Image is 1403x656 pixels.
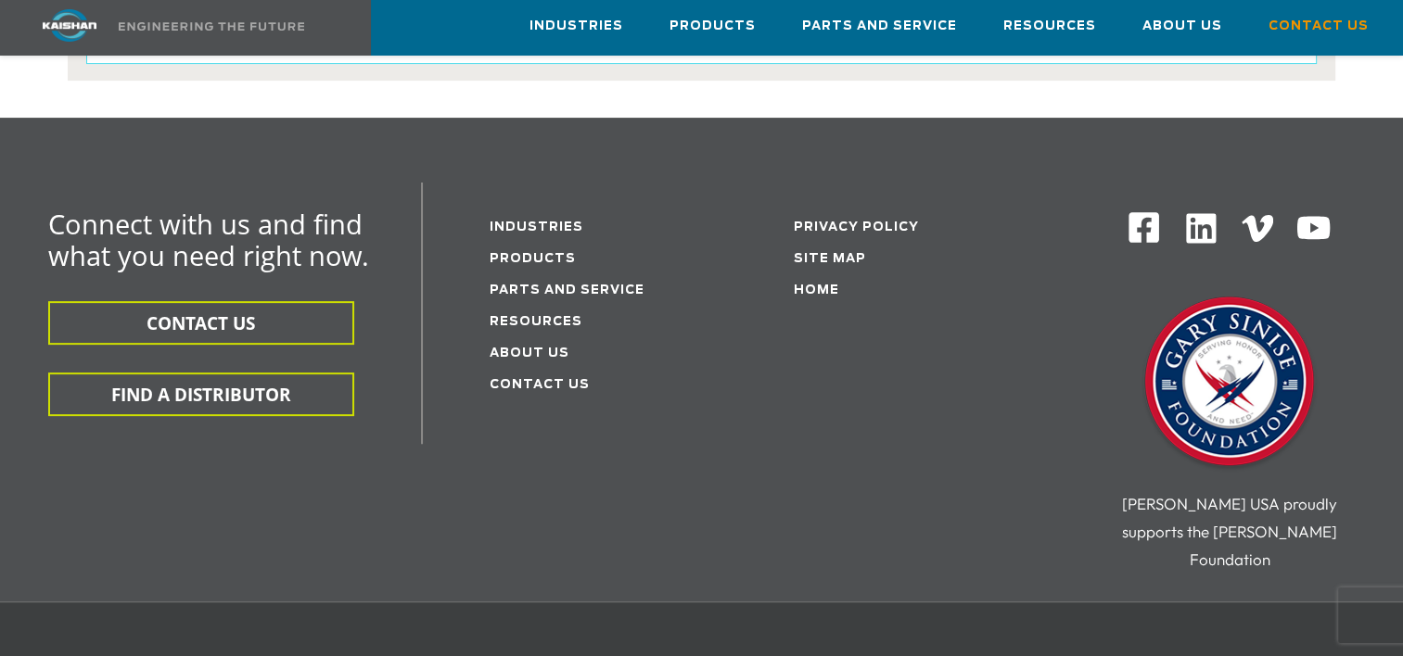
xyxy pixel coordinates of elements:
[794,284,839,296] a: Home
[1127,210,1161,245] img: Facebook
[490,316,582,328] a: Resources
[1269,1,1369,51] a: Contact Us
[802,16,957,37] span: Parts and Service
[1242,215,1273,242] img: Vimeo
[1003,16,1096,37] span: Resources
[490,347,569,360] a: About Us
[794,221,919,233] a: Privacy Policy
[670,16,756,37] span: Products
[1295,210,1332,246] img: Youtube
[1183,210,1219,246] img: Linkedin
[802,1,957,51] a: Parts and Service
[490,253,576,265] a: Products
[490,284,644,296] a: Parts and service
[794,253,866,265] a: Site Map
[1142,16,1222,37] span: About Us
[1003,1,1096,51] a: Resources
[529,1,623,51] a: Industries
[1137,291,1322,476] img: Gary Sinise Foundation
[48,206,369,273] span: Connect with us and find what you need right now.
[48,372,354,416] button: FIND A DISTRIBUTOR
[1269,16,1369,37] span: Contact Us
[1122,494,1337,569] span: [PERSON_NAME] USA proudly supports the [PERSON_NAME] Foundation
[48,301,354,345] button: CONTACT US
[529,16,623,37] span: Industries
[1142,1,1222,51] a: About Us
[490,221,583,233] a: Industries
[119,22,304,31] img: Engineering the future
[670,1,756,51] a: Products
[490,379,590,391] a: Contact Us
